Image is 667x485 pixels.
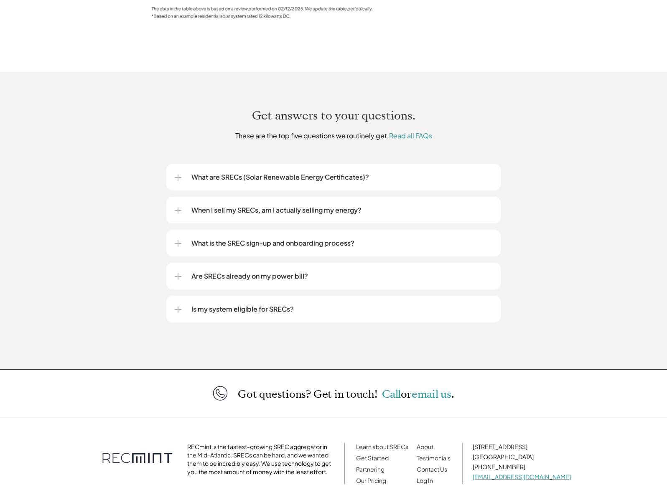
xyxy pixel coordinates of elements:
[473,462,571,471] p: [PHONE_NUMBER]
[356,477,386,484] a: Our Pricing
[191,172,492,182] p: What are SRECs (Solar Renewable Energy Certificates)?
[473,452,571,461] p: [GEOGRAPHIC_DATA]
[356,465,384,473] a: Partnering
[191,304,492,314] p: Is my system eligible for SRECs?
[95,108,572,124] h2: Get answers to your questions.
[238,389,454,400] p: Got questions? Get in touch!
[191,205,492,215] p: When I sell my SRECs, am I actually selling my energy?
[356,443,408,450] a: Learn about SRECs
[417,454,451,462] a: Testimonials
[382,387,401,401] a: Call
[356,454,389,462] a: Get Started
[187,442,334,476] p: RECmint is the fastest-growing SREC aggregator in the Mid-Atlantic. SRECs can be hard, and we wan...
[417,443,433,450] a: About
[179,130,489,141] p: These are the top five questions we routinely get.
[191,271,492,281] p: Are SRECs already on my power bill?
[401,387,412,401] span: or
[191,238,492,248] p: What is the SREC sign-up and onboarding process?
[417,477,433,484] a: Log In
[389,131,432,140] a: Read all FAQs
[451,387,454,401] span: .
[412,387,451,401] a: email us
[473,473,571,480] a: [EMAIL_ADDRESS][DOMAIN_NAME]
[473,442,571,451] p: [STREET_ADDRESS]
[417,465,447,473] a: Contact Us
